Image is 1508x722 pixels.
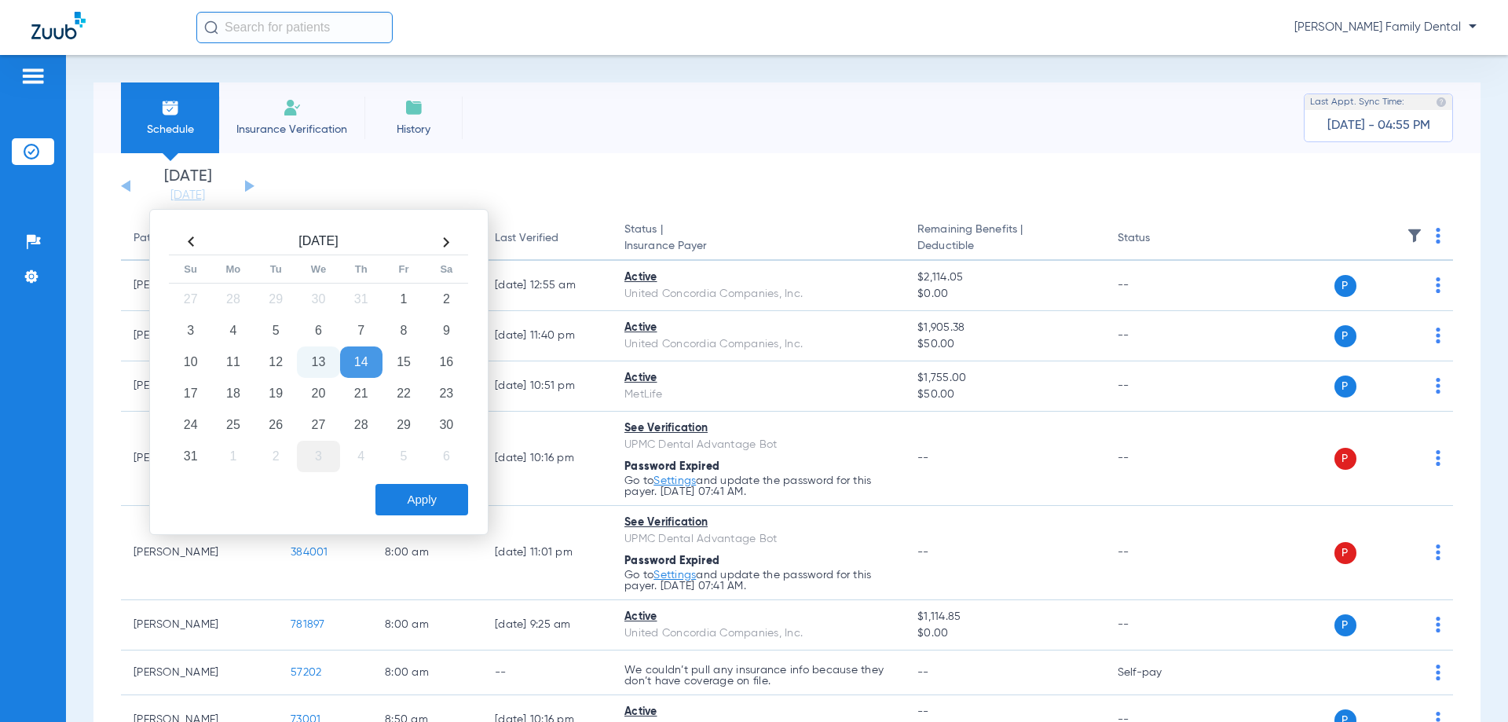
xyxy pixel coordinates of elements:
span: Password Expired [624,461,719,472]
img: Zuub Logo [31,12,86,39]
div: Active [624,704,892,720]
img: Search Icon [204,20,218,35]
span: 781897 [291,619,325,630]
td: -- [1105,311,1211,361]
div: See Verification [624,515,892,531]
div: United Concordia Companies, Inc. [624,336,892,353]
img: Schedule [161,98,180,117]
td: -- [482,651,612,695]
div: Active [624,269,892,286]
span: $50.00 [917,336,1092,353]
img: group-dot-blue.svg [1436,328,1440,343]
td: -- [1105,412,1211,506]
a: Settings [653,570,696,581]
td: [PERSON_NAME] [121,651,278,695]
td: -- [1105,600,1211,651]
span: Insurance Payer [624,238,892,255]
li: [DATE] [141,169,235,203]
span: Last Appt. Sync Time: [1310,94,1404,110]
div: See Verification [624,420,892,437]
td: [DATE] 12:55 AM [482,261,612,311]
img: group-dot-blue.svg [1436,378,1440,394]
span: Insurance Verification [231,122,353,137]
div: Patient Name [134,230,203,247]
td: [DATE] 11:40 PM [482,311,612,361]
td: [DATE] 10:51 PM [482,361,612,412]
th: Status | [612,217,905,261]
img: group-dot-blue.svg [1436,544,1440,560]
span: P [1334,325,1356,347]
p: Go to and update the password for this payer. [DATE] 07:41 AM. [624,570,892,592]
td: Self-pay [1105,651,1211,695]
span: -- [917,453,929,464]
span: -- [917,667,929,678]
td: [DATE] 11:01 PM [482,506,612,600]
img: History [404,98,423,117]
img: last sync help info [1436,97,1447,108]
span: $50.00 [917,387,1092,403]
td: 8:00 AM [372,506,482,600]
td: -- [1105,506,1211,600]
span: P [1334,376,1356,398]
td: [PERSON_NAME] [121,506,278,600]
span: $0.00 [917,625,1092,642]
img: group-dot-blue.svg [1436,617,1440,632]
th: Remaining Benefits | [905,217,1104,261]
span: Password Expired [624,555,719,566]
a: Settings [653,475,696,486]
div: Last Verified [495,230,599,247]
div: UPMC Dental Advantage Bot [624,531,892,548]
th: [DATE] [212,229,425,255]
span: Schedule [133,122,207,137]
span: P [1334,448,1356,470]
iframe: Chat Widget [1429,647,1508,722]
span: Deductible [917,238,1092,255]
td: [DATE] 10:16 PM [482,412,612,506]
div: UPMC Dental Advantage Bot [624,437,892,453]
span: $0.00 [917,286,1092,302]
span: $2,114.05 [917,269,1092,286]
p: We couldn’t pull any insurance info because they don’t have coverage on file. [624,665,892,687]
td: 8:00 AM [372,651,482,695]
span: $1,114.85 [917,609,1092,625]
div: Active [624,370,892,387]
span: P [1334,614,1356,636]
img: group-dot-blue.svg [1436,228,1440,244]
img: group-dot-blue.svg [1436,450,1440,466]
img: Manual Insurance Verification [283,98,302,117]
div: Patient Name [134,230,265,247]
div: Active [624,320,892,336]
span: 57202 [291,667,321,678]
span: -- [917,547,929,558]
span: $1,905.38 [917,320,1092,336]
input: Search for patients [196,12,393,43]
div: United Concordia Companies, Inc. [624,625,892,642]
img: filter.svg [1407,228,1422,244]
div: MetLife [624,387,892,403]
span: [DATE] - 04:55 PM [1327,118,1430,134]
span: P [1334,542,1356,564]
div: Last Verified [495,230,558,247]
img: hamburger-icon [20,67,46,86]
p: Go to and update the password for this payer. [DATE] 07:41 AM. [624,475,892,497]
td: [PERSON_NAME] [121,600,278,651]
span: 384001 [291,547,328,558]
div: Active [624,609,892,625]
td: [DATE] 9:25 AM [482,600,612,651]
a: [DATE] [141,188,235,203]
span: -- [917,704,1092,720]
div: United Concordia Companies, Inc. [624,286,892,302]
span: [PERSON_NAME] Family Dental [1294,20,1477,35]
td: 8:00 AM [372,600,482,651]
span: $1,755.00 [917,370,1092,387]
td: -- [1105,361,1211,412]
th: Status [1105,217,1211,261]
td: -- [1105,261,1211,311]
span: P [1334,275,1356,297]
button: Apply [375,484,468,515]
img: group-dot-blue.svg [1436,277,1440,293]
span: History [376,122,451,137]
